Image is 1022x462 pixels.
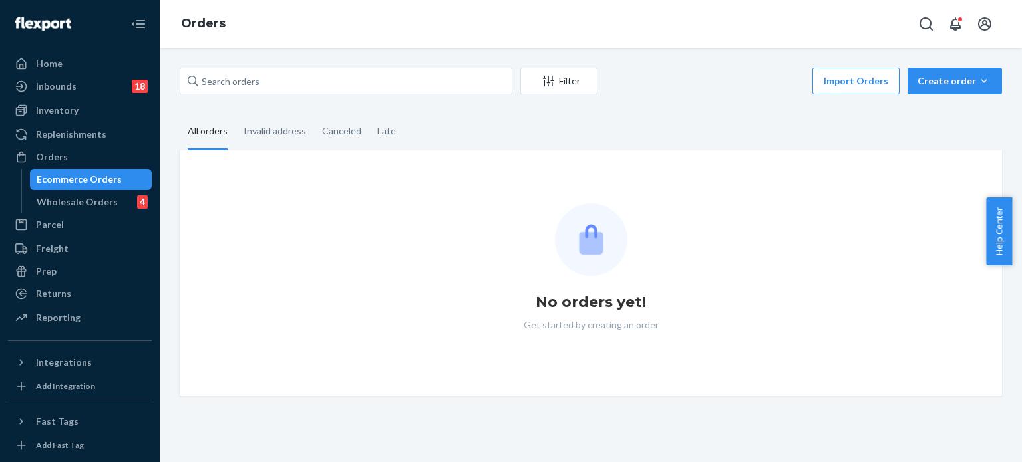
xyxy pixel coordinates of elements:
[8,261,152,282] a: Prep
[36,356,92,369] div: Integrations
[913,11,939,37] button: Open Search Box
[36,380,95,392] div: Add Integration
[37,195,118,209] div: Wholesale Orders
[132,80,148,93] div: 18
[180,68,512,94] input: Search orders
[36,150,68,164] div: Orders
[36,439,84,451] div: Add Fast Tag
[8,307,152,328] a: Reporting
[918,74,992,88] div: Create order
[36,415,79,428] div: Fast Tags
[181,16,226,31] a: Orders
[36,57,63,70] div: Home
[322,114,361,148] div: Canceled
[908,68,1002,94] button: Create order
[170,5,236,43] ol: breadcrumbs
[137,195,148,209] div: 4
[555,203,627,276] img: Empty list
[36,242,69,255] div: Freight
[36,80,77,93] div: Inbounds
[8,124,152,145] a: Replenishments
[8,76,152,97] a: Inbounds18
[15,17,71,31] img: Flexport logo
[986,197,1012,265] button: Help Center
[30,169,152,190] a: Ecommerce Orders
[812,68,900,94] button: Import Orders
[8,437,152,453] a: Add Fast Tag
[8,238,152,259] a: Freight
[524,318,659,332] p: Get started by creating an order
[8,378,152,394] a: Add Integration
[8,100,152,121] a: Inventory
[244,114,306,148] div: Invalid address
[36,287,71,300] div: Returns
[8,146,152,168] a: Orders
[30,191,152,213] a: Wholesale Orders4
[8,283,152,304] a: Returns
[8,352,152,373] button: Integrations
[971,11,998,37] button: Open account menu
[27,9,75,21] span: Support
[8,53,152,74] a: Home
[536,292,646,313] h1: No orders yet!
[36,218,64,231] div: Parcel
[8,411,152,432] button: Fast Tags
[8,214,152,235] a: Parcel
[942,11,969,37] button: Open notifications
[377,114,396,148] div: Late
[36,265,57,278] div: Prep
[36,104,79,117] div: Inventory
[36,128,106,141] div: Replenishments
[125,11,152,37] button: Close Navigation
[37,173,122,186] div: Ecommerce Orders
[520,68,597,94] button: Filter
[188,114,228,150] div: All orders
[36,311,81,324] div: Reporting
[521,74,597,88] div: Filter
